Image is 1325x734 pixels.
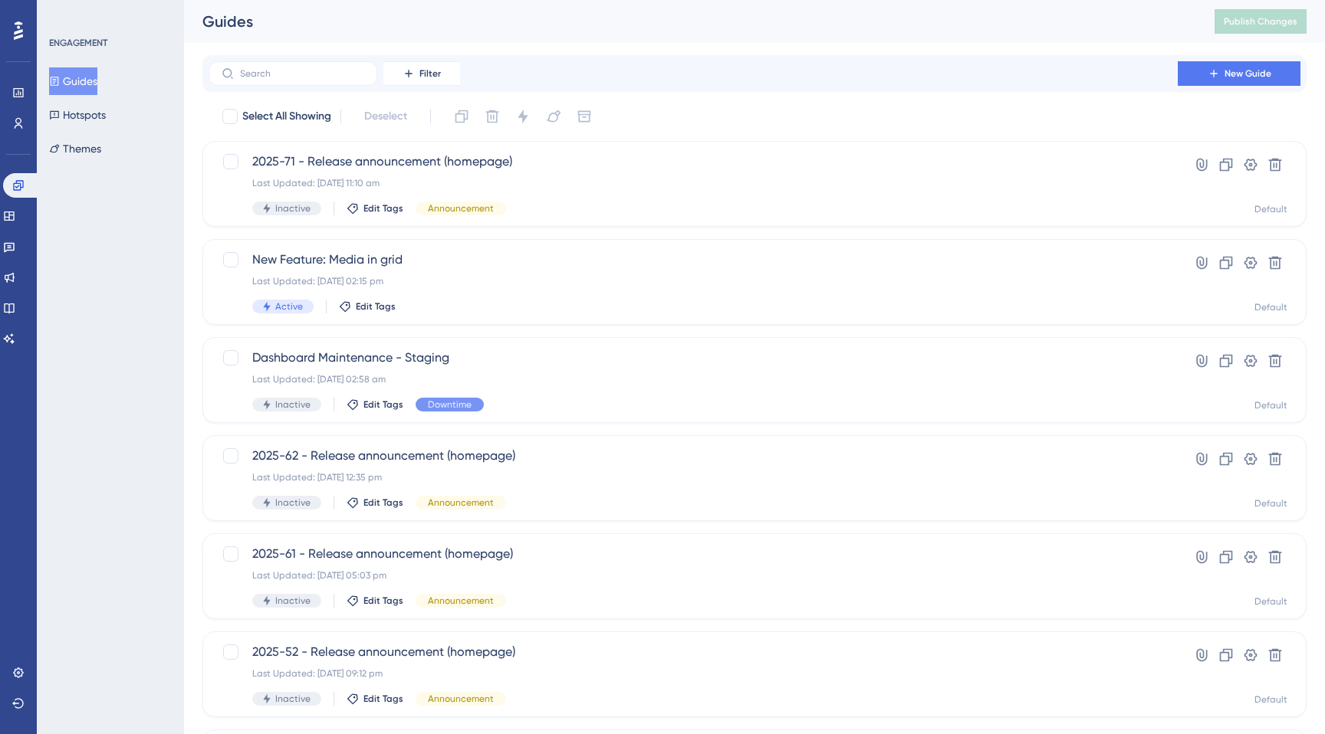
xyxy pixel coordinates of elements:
input: Search [240,68,364,79]
span: Active [275,300,303,313]
span: Edit Tags [363,202,403,215]
button: Hotspots [49,101,106,129]
div: Last Updated: [DATE] 11:10 am [252,177,1134,189]
div: Default [1254,301,1287,313]
span: Inactive [275,496,311,509]
span: Dashboard Maintenance - Staging [252,349,1134,367]
button: Filter [383,61,460,86]
div: Last Updated: [DATE] 05:03 pm [252,569,1134,582]
span: Filter [419,67,441,80]
span: 2025-52 - Release announcement (homepage) [252,643,1134,661]
div: Last Updated: [DATE] 09:12 pm [252,667,1134,680]
span: Publish Changes [1224,15,1297,28]
button: Edit Tags [339,300,396,313]
span: Edit Tags [363,693,403,705]
span: Deselect [364,107,407,126]
span: Inactive [275,595,311,607]
div: Default [1254,203,1287,215]
span: Select All Showing [242,107,331,126]
span: Edit Tags [363,398,403,411]
div: Default [1254,497,1287,510]
span: Inactive [275,398,311,411]
div: Guides [202,11,1176,32]
span: Edit Tags [363,595,403,607]
span: Inactive [275,693,311,705]
span: New Feature: Media in grid [252,251,1134,269]
span: New Guide [1225,67,1271,80]
button: Edit Tags [347,595,403,607]
span: 2025-71 - Release announcement (homepage) [252,152,1134,171]
button: Guides [49,67,97,95]
button: Themes [49,135,101,162]
div: Last Updated: [DATE] 02:58 am [252,373,1134,385]
span: Announcement [428,595,494,607]
button: Publish Changes [1215,9,1307,34]
span: 2025-62 - Release announcement (homepage) [252,447,1134,465]
span: Announcement [428,693,494,705]
span: Downtime [428,398,472,411]
button: New Guide [1178,61,1300,86]
span: Edit Tags [363,496,403,509]
div: Default [1254,399,1287,411]
button: Edit Tags [347,496,403,509]
div: ENGAGEMENT [49,37,107,49]
button: Edit Tags [347,398,403,411]
span: Edit Tags [356,300,396,313]
span: Inactive [275,202,311,215]
div: Default [1254,693,1287,706]
div: Default [1254,595,1287,608]
button: Deselect [350,103,421,130]
button: Edit Tags [347,693,403,705]
button: Edit Tags [347,202,403,215]
span: Announcement [428,496,494,509]
span: 2025-61 - Release announcement (homepage) [252,545,1134,563]
div: Last Updated: [DATE] 12:35 pm [252,471,1134,483]
div: Last Updated: [DATE] 02:15 pm [252,275,1134,287]
span: Announcement [428,202,494,215]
